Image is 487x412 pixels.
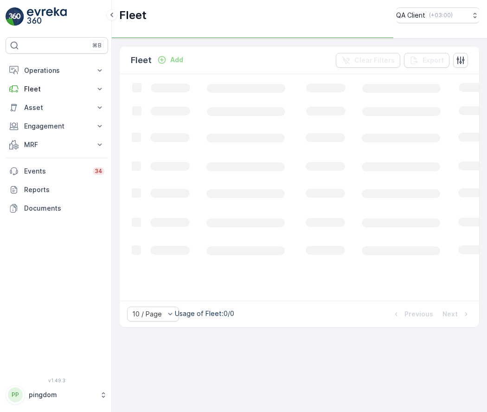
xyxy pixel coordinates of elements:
[6,180,108,199] a: Reports
[6,61,108,80] button: Operations
[29,390,95,399] p: pingdom
[119,8,147,23] p: Fleet
[92,42,102,49] p: ⌘B
[404,309,433,319] p: Previous
[396,7,480,23] button: QA Client(+03:00)
[24,84,90,94] p: Fleet
[175,309,234,318] p: Usage of Fleet : 0/0
[6,378,108,383] span: v 1.49.3
[24,140,90,149] p: MRF
[6,7,24,26] img: logo
[6,199,108,218] a: Documents
[24,66,90,75] p: Operations
[6,162,108,180] a: Events34
[336,53,400,68] button: Clear Filters
[442,309,458,319] p: Next
[154,54,187,65] button: Add
[442,309,472,320] button: Next
[24,167,87,176] p: Events
[27,7,67,26] img: logo_light-DOdMpM7g.png
[24,122,90,131] p: Engagement
[24,103,90,112] p: Asset
[8,387,23,402] div: PP
[6,135,108,154] button: MRF
[24,185,104,194] p: Reports
[6,385,108,405] button: PPpingdom
[131,54,152,67] p: Fleet
[429,12,453,19] p: ( +03:00 )
[396,11,425,20] p: QA Client
[391,309,434,320] button: Previous
[354,56,395,65] p: Clear Filters
[6,98,108,117] button: Asset
[24,204,104,213] p: Documents
[6,80,108,98] button: Fleet
[95,167,103,175] p: 34
[423,56,444,65] p: Export
[6,117,108,135] button: Engagement
[170,55,183,64] p: Add
[404,53,449,68] button: Export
